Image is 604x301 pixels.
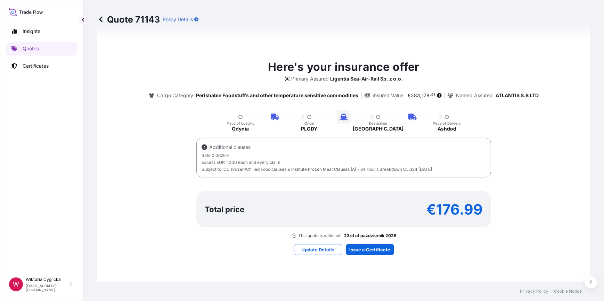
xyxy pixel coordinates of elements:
[408,93,411,98] span: €
[456,92,493,99] p: Named Assured
[23,45,39,52] p: Quotes
[202,167,486,172] p: Subject to ICC Frozen/Chilled Food clauses & Institute Frozen Meat Clauses (A) - 24 Hours Breakdo...
[433,121,461,125] p: Place of Delivery
[421,93,422,98] span: ,
[301,125,318,132] p: PLGDY
[157,92,194,99] p: Cargo Category
[97,14,160,25] p: Quote 71143
[202,153,486,158] p: Rate 0.0625%
[422,93,430,98] span: 178
[23,28,40,35] p: Insights
[411,93,421,98] span: 283
[304,121,314,125] p: Origin
[294,244,342,255] button: Update Details
[202,160,486,165] p: Excess EUR 1,000 each and every claim
[426,204,483,215] p: €176.99
[292,75,329,82] p: Primary Assured
[431,94,435,96] span: 93
[6,42,77,56] a: Quotes
[430,94,431,96] span: .
[268,59,419,75] p: Here's your insurance offer
[205,206,244,213] p: Total price
[298,233,343,239] p: This quote is valid until
[369,121,387,125] p: Destination
[6,59,77,73] a: Certificates
[163,16,193,23] p: Policy Details
[232,125,249,132] p: Gdynia
[438,125,456,132] p: Ashdod
[554,289,582,294] a: Cookie Notice
[196,92,359,99] p: Perishable Foodstuffs and other temperature sensitive commodities
[353,125,403,132] p: [GEOGRAPHIC_DATA]
[227,121,254,125] p: Place of Loading
[496,92,539,99] p: ATLANTIS S.B LTD
[344,233,396,239] p: 23rd of październik 2025
[23,62,49,69] p: Certificates
[26,277,69,282] p: Wiktoria Cyglicka
[6,24,77,38] a: Insights
[209,144,251,151] p: Additional clauses
[346,244,394,255] button: Issue a Certificate
[349,246,390,253] p: Issue a Certificate
[520,289,548,294] a: Privacy Policy
[26,284,69,292] p: [EMAIL_ADDRESS][DOMAIN_NAME]
[330,75,403,82] p: Ligentia Sea-Air-Rail Sp. z o.o.
[301,246,334,253] p: Update Details
[373,92,404,99] p: Insured Value
[13,281,19,288] span: W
